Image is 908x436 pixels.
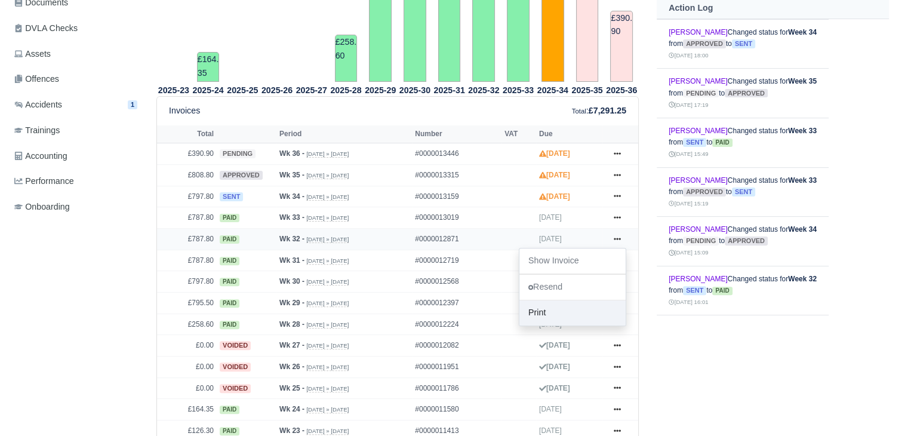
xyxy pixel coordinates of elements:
[156,82,191,97] th: 2025-23
[220,278,239,286] span: paid
[412,165,501,186] td: #0000013315
[539,341,570,349] strong: [DATE]
[279,363,304,371] strong: Wk 26 -
[157,165,217,186] td: £808.80
[788,127,817,135] strong: Week 33
[157,250,217,271] td: £787.80
[519,248,626,274] a: Show Invoice
[412,335,501,357] td: #0000012082
[157,207,217,229] td: £787.80
[539,426,562,435] span: [DATE]
[260,82,294,97] th: 2025-26
[220,257,239,265] span: paid
[669,249,708,256] small: [DATE] 15:09
[306,214,349,222] small: [DATE] » [DATE]
[848,379,908,436] div: Chat Widget
[589,106,626,115] strong: £7,291.25
[570,82,605,97] th: 2025-35
[157,271,217,293] td: £797.80
[412,399,501,420] td: #0000011580
[279,299,304,307] strong: Wk 29 -
[306,151,349,158] small: [DATE] » [DATE]
[669,299,708,305] small: [DATE] 16:01
[306,428,349,435] small: [DATE] » [DATE]
[14,174,74,188] span: Performance
[539,363,570,371] strong: [DATE]
[220,171,263,180] span: approved
[276,125,412,143] th: Period
[539,320,562,328] span: [DATE]
[657,217,829,266] td: Changed status for from to
[220,321,239,329] span: paid
[220,299,239,308] span: paid
[10,145,142,168] a: Accounting
[657,167,829,217] td: Changed status for from to
[788,225,817,234] strong: Week 34
[412,143,501,165] td: #0000013446
[363,82,398,97] th: 2025-29
[220,235,239,244] span: paid
[683,188,726,196] span: approved
[157,357,217,378] td: £0.00
[157,314,217,335] td: £258.60
[306,321,349,328] small: [DATE] » [DATE]
[788,176,817,185] strong: Week 33
[157,293,217,314] td: £795.50
[329,82,364,97] th: 2025-28
[669,200,708,207] small: [DATE] 15:19
[539,213,562,222] span: [DATE]
[683,138,706,147] span: sent
[412,377,501,399] td: #0000011786
[279,405,304,413] strong: Wk 24 -
[14,98,62,112] span: Accidents
[279,256,304,265] strong: Wk 31 -
[669,225,728,234] a: [PERSON_NAME]
[788,28,817,36] strong: Week 34
[788,77,817,85] strong: Week 35
[279,277,304,285] strong: Wk 30 -
[306,385,349,392] small: [DATE] » [DATE]
[128,100,137,109] span: 1
[539,149,570,158] strong: [DATE]
[294,82,329,97] th: 2025-27
[10,67,142,91] a: Offences
[669,77,728,85] a: [PERSON_NAME]
[279,235,304,243] strong: Wk 32 -
[169,106,200,116] h6: Invoices
[157,377,217,399] td: £0.00
[466,82,501,97] th: 2025-32
[683,286,706,295] span: sent
[669,275,728,283] a: [PERSON_NAME]
[657,19,829,69] td: Changed status for from to
[14,200,70,214] span: Onboarding
[572,108,586,115] small: Total
[539,405,562,413] span: [DATE]
[412,293,501,314] td: #0000012397
[157,186,217,207] td: £797.80
[191,82,226,97] th: 2025-24
[412,207,501,229] td: #0000013019
[306,278,349,285] small: [DATE] » [DATE]
[306,342,349,349] small: [DATE] » [DATE]
[669,102,708,108] small: [DATE] 17:19
[610,11,633,82] td: £390.90
[279,426,304,435] strong: Wk 23 -
[220,192,243,201] span: sent
[220,214,239,222] span: paid
[536,125,602,143] th: Due
[657,266,829,315] td: Changed status for from to
[535,82,570,97] th: 2025-34
[732,188,755,196] span: sent
[306,257,349,265] small: [DATE] » [DATE]
[519,275,626,300] a: Resend
[412,314,501,335] td: #0000012224
[539,384,570,392] strong: [DATE]
[157,125,217,143] th: Total
[306,364,349,371] small: [DATE] » [DATE]
[279,320,304,328] strong: Wk 28 -
[432,82,467,97] th: 2025-31
[157,335,217,357] td: £0.00
[10,17,142,40] a: DVLA Checks
[157,143,217,165] td: £390.90
[220,427,239,435] span: paid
